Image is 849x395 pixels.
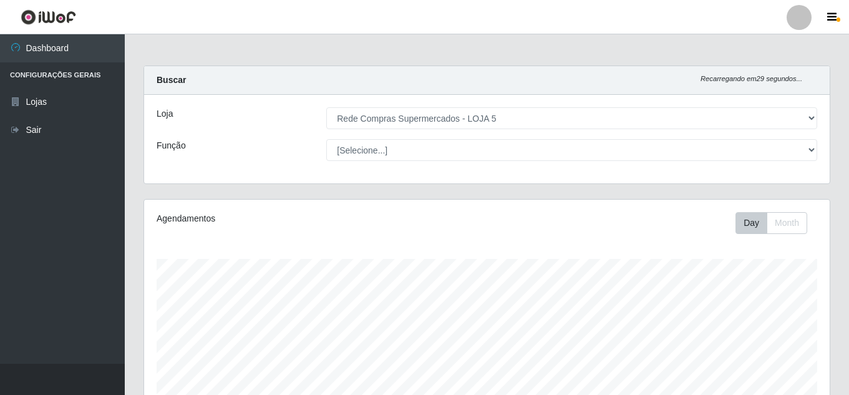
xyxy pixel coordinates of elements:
[157,139,186,152] label: Função
[767,212,807,234] button: Month
[735,212,807,234] div: First group
[157,75,186,85] strong: Buscar
[157,107,173,120] label: Loja
[157,212,421,225] div: Agendamentos
[21,9,76,25] img: CoreUI Logo
[735,212,767,234] button: Day
[735,212,817,234] div: Toolbar with button groups
[701,75,802,82] i: Recarregando em 29 segundos...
